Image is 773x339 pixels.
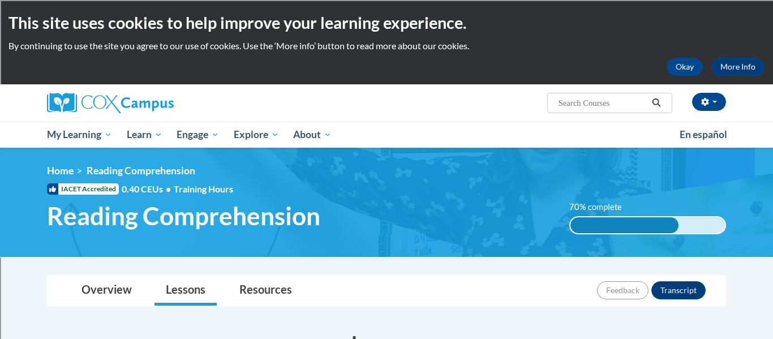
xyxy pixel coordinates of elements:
[648,96,665,110] button: Search
[47,93,262,113] a: Cox Campus
[293,128,332,141] span: About
[680,128,727,140] span: En español
[557,96,648,110] input: Search Courses
[40,122,119,148] a: My Learning
[87,165,195,177] span: Reading Comprehension
[672,123,735,147] a: En español
[569,201,634,213] label: 70% complete
[169,122,226,148] a: Engage
[570,217,678,233] div: 70% complete
[174,183,233,194] span: Training Hours
[234,128,279,141] span: Explore
[127,128,162,141] span: Learn
[47,128,112,141] span: My Learning
[286,122,340,148] a: About
[47,183,119,195] span: IACET Accredited
[47,201,320,231] span: Reading Comprehension
[30,122,743,148] div: Main menu
[177,128,219,141] span: Engage
[166,183,171,194] span: •
[692,93,726,111] button: Account Settings
[226,122,286,148] a: Explore
[47,165,74,177] a: Home
[47,93,174,113] img: Cox Campus
[122,183,174,195] span: 0.40 CEUs
[119,122,170,148] a: Learn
